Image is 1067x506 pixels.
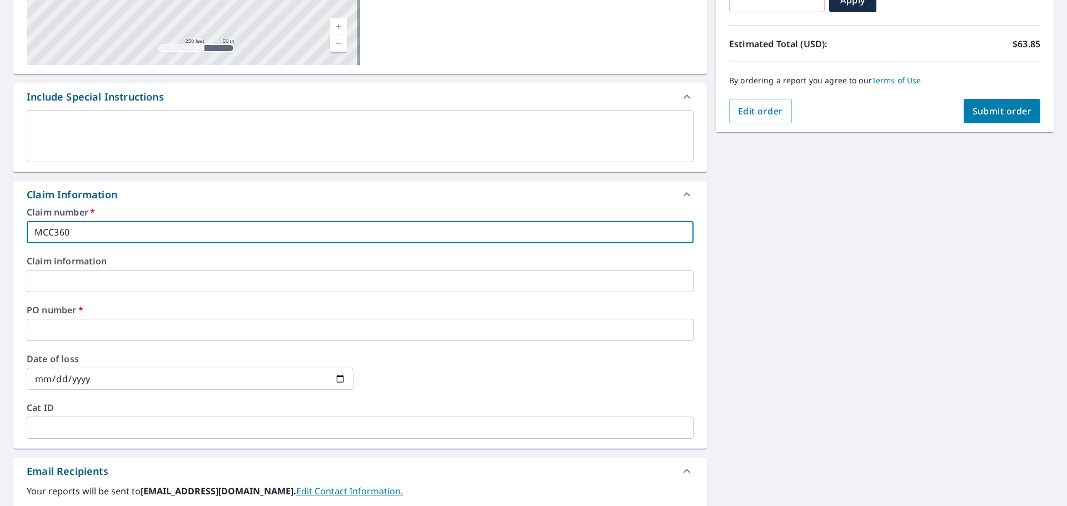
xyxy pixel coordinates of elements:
[27,187,117,202] div: Claim Information
[27,464,108,479] div: Email Recipients
[729,37,885,51] p: Estimated Total (USD):
[330,18,347,35] a: Current Level 17, Zoom In
[964,99,1041,123] button: Submit order
[296,485,403,497] a: EditContactInfo
[13,181,707,208] div: Claim Information
[27,305,694,314] label: PO number
[1013,37,1040,51] p: $63.85
[973,105,1032,117] span: Submit order
[738,105,783,117] span: Edit order
[27,354,353,363] label: Date of loss
[27,208,694,217] label: Claim number
[729,99,792,123] button: Edit order
[27,89,164,104] div: Include Special Instructions
[729,76,1040,86] p: By ordering a report you agree to our
[27,484,694,498] label: Your reports will be sent to
[330,35,347,52] a: Current Level 17, Zoom Out
[13,458,707,484] div: Email Recipients
[27,257,694,265] label: Claim information
[872,75,921,86] a: Terms of Use
[27,403,694,412] label: Cat ID
[13,83,707,110] div: Include Special Instructions
[141,485,296,497] b: [EMAIL_ADDRESS][DOMAIN_NAME].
